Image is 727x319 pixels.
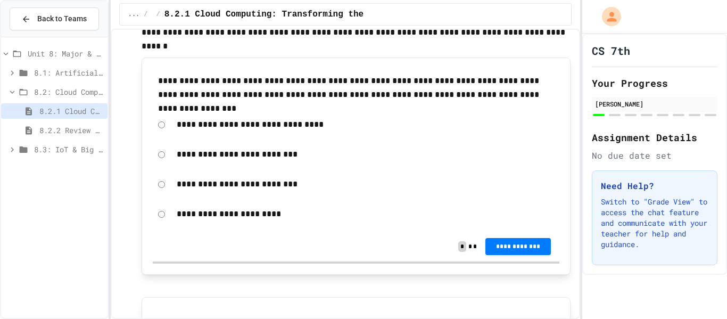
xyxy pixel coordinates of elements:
[601,179,708,192] h3: Need Help?
[128,10,140,19] span: ...
[595,99,714,109] div: [PERSON_NAME]
[591,4,624,29] div: My Account
[39,125,103,136] span: 8.2.2 Review - Cloud Computing
[592,43,630,58] h1: CS 7th
[144,10,147,19] span: /
[39,105,103,117] span: 8.2.1 Cloud Computing: Transforming the Digital World
[164,8,435,21] span: 8.2.1 Cloud Computing: Transforming the Digital World
[156,10,160,19] span: /
[592,149,717,162] div: No due date set
[28,48,103,59] span: Unit 8: Major & Emerging Technologies
[34,144,103,155] span: 8.3: IoT & Big Data
[592,76,717,91] h2: Your Progress
[34,86,103,97] span: 8.2: Cloud Computing
[10,7,99,30] button: Back to Teams
[37,13,87,24] span: Back to Teams
[592,130,717,145] h2: Assignment Details
[601,197,708,250] p: Switch to "Grade View" to access the chat feature and communicate with your teacher for help and ...
[34,67,103,78] span: 8.1: Artificial Intelligence Basics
